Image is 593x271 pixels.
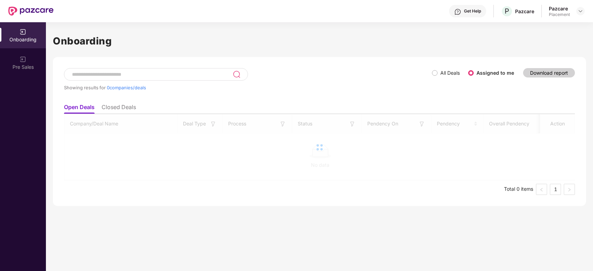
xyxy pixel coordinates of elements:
label: Assigned to me [476,70,514,76]
li: Total 0 items [504,184,533,195]
span: left [539,188,544,192]
img: New Pazcare Logo [8,7,54,16]
img: svg+xml;base64,PHN2ZyB3aWR0aD0iMjAiIGhlaWdodD0iMjAiIHZpZXdCb3g9IjAgMCAyMCAyMCIgZmlsbD0ibm9uZSIgeG... [19,28,26,35]
label: All Deals [440,70,460,76]
a: 1 [550,184,561,195]
button: right [564,184,575,195]
li: 1 [550,184,561,195]
img: svg+xml;base64,PHN2ZyB3aWR0aD0iMjQiIGhlaWdodD0iMjUiIHZpZXdCb3g9IjAgMCAyNCAyNSIgZmlsbD0ibm9uZSIgeG... [233,70,241,79]
span: 0 companies/deals [107,85,146,90]
div: Pazcare [549,5,570,12]
li: Open Deals [64,104,95,114]
span: right [567,188,571,192]
img: svg+xml;base64,PHN2ZyBpZD0iRHJvcGRvd24tMzJ4MzIiIHhtbG5zPSJodHRwOi8vd3d3LnczLm9yZy8yMDAwL3N2ZyIgd2... [578,8,583,14]
button: left [536,184,547,195]
div: Placement [549,12,570,17]
li: Closed Deals [102,104,136,114]
li: Previous Page [536,184,547,195]
li: Next Page [564,184,575,195]
button: Download report [523,68,575,77]
img: svg+xml;base64,PHN2ZyBpZD0iSGVscC0zMngzMiIgeG1sbnM9Imh0dHA6Ly93d3cudzMub3JnLzIwMDAvc3ZnIiB3aWR0aD... [454,8,461,15]
div: Showing results for [64,85,432,90]
img: svg+xml;base64,PHN2ZyB3aWR0aD0iMjAiIGhlaWdodD0iMjAiIHZpZXdCb3g9IjAgMCAyMCAyMCIgZmlsbD0ibm9uZSIgeG... [19,56,26,63]
div: Get Help [464,8,481,14]
span: P [505,7,509,15]
div: Pazcare [515,8,534,15]
h1: Onboarding [53,33,586,49]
